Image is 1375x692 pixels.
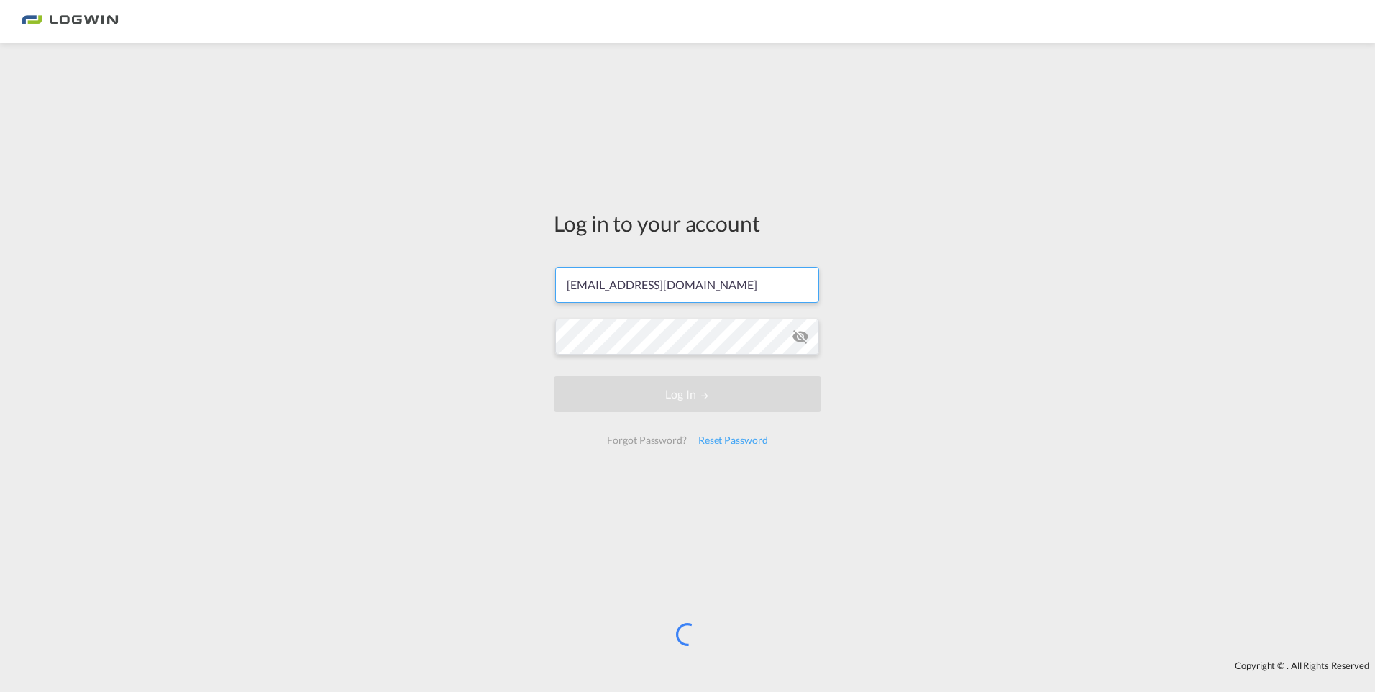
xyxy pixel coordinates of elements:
[554,208,821,238] div: Log in to your account
[22,6,119,38] img: bc73a0e0d8c111efacd525e4c8ad7d32.png
[792,328,809,345] md-icon: icon-eye-off
[601,427,692,453] div: Forgot Password?
[555,267,819,303] input: Enter email/phone number
[554,376,821,412] button: LOGIN
[693,427,774,453] div: Reset Password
